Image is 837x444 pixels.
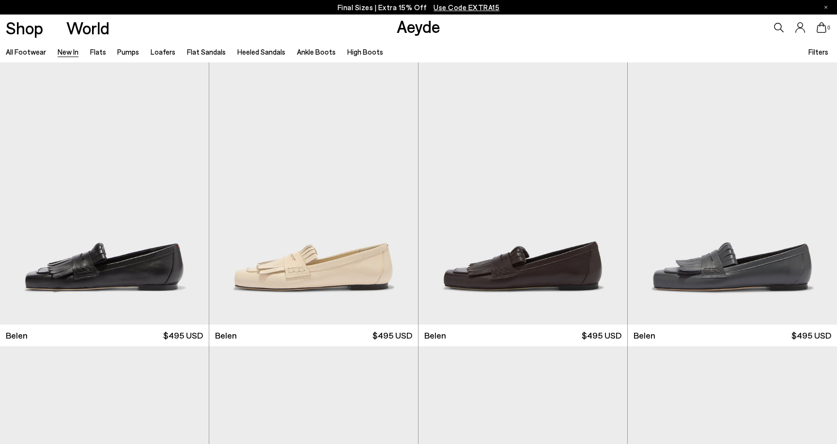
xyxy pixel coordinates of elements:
a: New In [58,47,78,56]
a: World [66,19,109,36]
span: Belen [215,329,237,341]
span: $495 USD [582,329,621,341]
a: 0 [817,22,826,33]
a: High Boots [347,47,383,56]
a: Belen $495 USD [209,325,418,346]
a: Pumps [117,47,139,56]
a: Belen $495 USD [418,325,627,346]
img: Belen Tassel Loafers [418,62,627,325]
img: Belen Tassel Loafers [628,62,837,325]
span: $495 USD [791,329,831,341]
p: Final Sizes | Extra 15% Off [338,1,500,14]
a: Flats [90,47,106,56]
span: Navigate to /collections/ss25-final-sizes [434,3,499,12]
span: 0 [826,25,831,30]
a: Shop [6,19,43,36]
span: $495 USD [163,329,203,341]
a: Belen $495 USD [628,325,837,346]
span: Filters [808,47,828,56]
span: $495 USD [372,329,412,341]
a: Ankle Boots [297,47,336,56]
span: Belen [634,329,655,341]
a: Heeled Sandals [237,47,285,56]
span: Belen [6,329,28,341]
span: Belen [424,329,446,341]
a: Loafers [151,47,175,56]
a: Flat Sandals [187,47,226,56]
a: All Footwear [6,47,46,56]
a: Aeyde [397,16,440,36]
img: Belen Tassel Loafers [209,62,418,325]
